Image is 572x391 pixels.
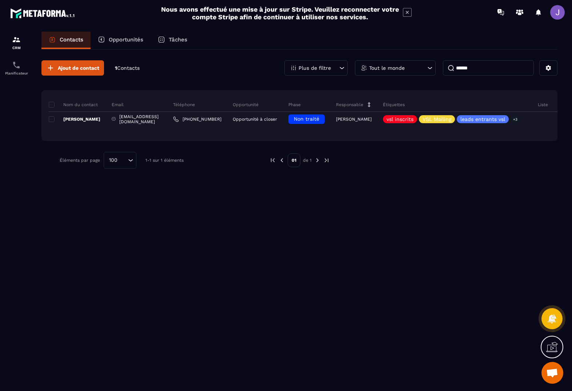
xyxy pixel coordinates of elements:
[41,60,104,76] button: Ajout de contact
[107,156,120,164] span: 100
[117,65,140,71] span: Contacts
[2,71,31,75] p: Planificateur
[2,46,31,50] p: CRM
[233,117,277,122] p: Opportunité à closer
[41,32,91,49] a: Contacts
[120,156,126,164] input: Search for option
[336,102,363,108] p: Responsable
[541,362,563,384] div: Ouvrir le chat
[173,116,221,122] a: [PHONE_NUMBER]
[387,117,413,122] p: vsl inscrits
[336,117,372,122] p: [PERSON_NAME]
[2,30,31,55] a: formationformationCRM
[109,36,143,43] p: Opportunités
[161,5,399,21] h2: Nous avons effectué une mise à jour sur Stripe. Veuillez reconnecter votre compte Stripe afin de ...
[460,117,505,122] p: leads entrants vsl
[104,152,136,169] div: Search for option
[279,157,285,164] img: prev
[369,65,405,70] p: Tout le monde
[383,102,405,108] p: Étiquettes
[91,32,151,49] a: Opportunités
[145,158,184,163] p: 1-1 sur 1 éléments
[288,153,300,167] p: 01
[269,157,276,164] img: prev
[151,32,195,49] a: Tâches
[12,61,21,69] img: scheduler
[423,117,451,122] p: VSL Mailing
[49,102,98,108] p: Nom du contact
[49,116,100,122] p: [PERSON_NAME]
[173,102,195,108] p: Téléphone
[303,157,312,163] p: de 1
[323,157,330,164] img: next
[294,116,319,122] span: Non traité
[233,102,259,108] p: Opportunité
[60,158,100,163] p: Éléments par page
[112,102,124,108] p: Email
[2,55,31,81] a: schedulerschedulerPlanificateur
[10,7,76,20] img: logo
[288,102,301,108] p: Phase
[169,36,187,43] p: Tâches
[60,36,83,43] p: Contacts
[58,64,99,72] span: Ajout de contact
[511,116,520,123] p: +3
[299,65,331,70] p: Plus de filtre
[538,102,548,108] p: Liste
[314,157,321,164] img: next
[12,35,21,44] img: formation
[115,65,140,72] p: 1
